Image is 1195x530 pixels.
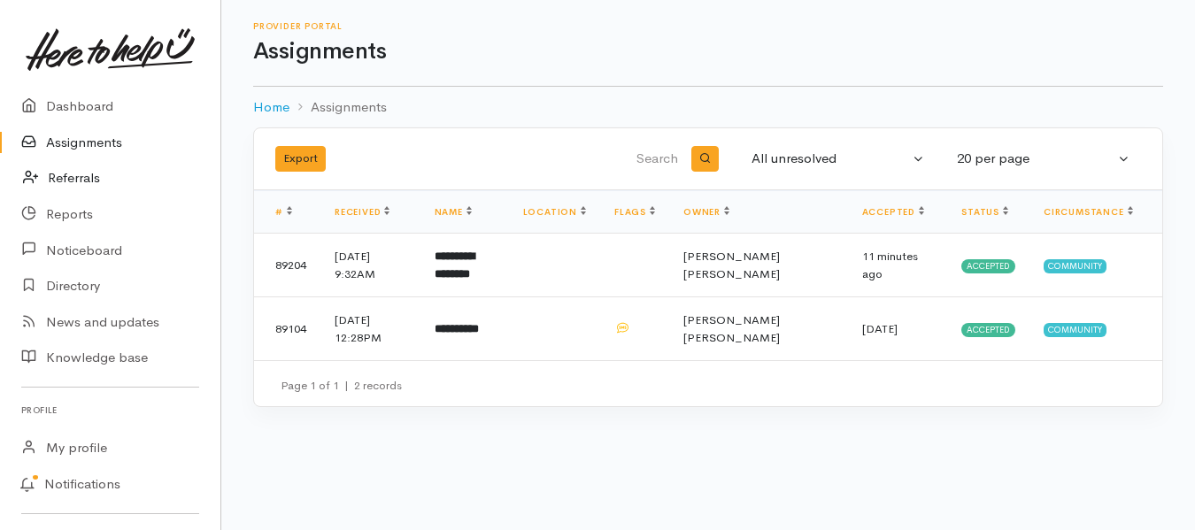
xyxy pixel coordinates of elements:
[862,206,924,218] a: Accepted
[21,398,199,422] h6: Profile
[961,259,1015,273] span: Accepted
[253,39,1163,65] h1: Assignments
[253,21,1163,31] h6: Provider Portal
[683,312,780,345] span: [PERSON_NAME] [PERSON_NAME]
[335,206,389,218] a: Received
[320,234,420,297] td: [DATE] 9:32AM
[275,146,326,172] button: Export
[275,206,292,218] a: #
[961,323,1015,337] span: Accepted
[253,97,289,118] a: Home
[435,206,472,218] a: Name
[254,297,320,361] td: 89104
[254,234,320,297] td: 89204
[1044,323,1106,337] span: Community
[683,249,780,281] span: [PERSON_NAME] [PERSON_NAME]
[862,321,898,336] time: [DATE]
[320,297,420,361] td: [DATE] 12:28PM
[1044,259,1106,273] span: Community
[523,206,586,218] a: Location
[344,378,349,393] span: |
[961,206,1008,218] a: Status
[946,142,1141,176] button: 20 per page
[741,142,936,176] button: All unresolved
[752,149,909,169] div: All unresolved
[957,149,1114,169] div: 20 per page
[614,206,655,218] a: Flags
[289,97,387,118] li: Assignments
[281,378,402,393] small: Page 1 of 1 2 records
[253,87,1163,128] nav: breadcrumb
[1044,206,1133,218] a: Circumstance
[508,138,682,181] input: Search
[862,249,918,281] time: 11 minutes ago
[683,206,729,218] a: Owner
